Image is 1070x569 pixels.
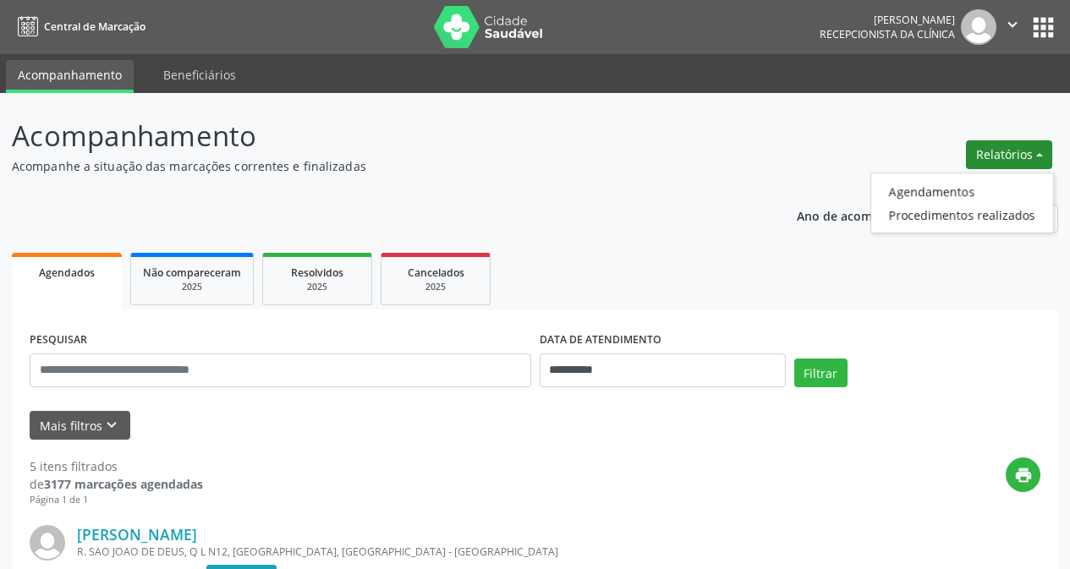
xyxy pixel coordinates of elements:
a: Procedimentos realizados [871,203,1053,227]
label: DATA DE ATENDIMENTO [540,327,661,353]
img: img [30,525,65,561]
label: PESQUISAR [30,327,87,353]
a: Agendamentos [871,179,1053,203]
img: img [961,9,996,45]
button: print [1006,457,1040,492]
div: de [30,475,203,493]
a: Acompanhamento [6,60,134,93]
div: 5 itens filtrados [30,457,203,475]
ul: Relatórios [870,172,1054,233]
div: R. SAO JOAO DE DEUS, Q L N12, [GEOGRAPHIC_DATA], [GEOGRAPHIC_DATA] - [GEOGRAPHIC_DATA] [77,544,787,559]
i: keyboard_arrow_down [102,416,121,435]
a: Beneficiários [151,60,248,90]
div: [PERSON_NAME] [820,13,955,27]
span: Central de Marcação [44,19,145,34]
span: Agendados [39,265,95,280]
strong: 3177 marcações agendadas [44,476,203,492]
i: print [1014,466,1033,484]
div: 2025 [275,281,359,293]
div: Página 1 de 1 [30,493,203,507]
button: Mais filtroskeyboard_arrow_down [30,411,130,440]
button: Filtrar [794,358,848,387]
a: [PERSON_NAME] [77,525,197,544]
span: Cancelados [408,265,464,280]
div: 2025 [393,281,478,293]
a: Central de Marcação [12,13,145,41]
span: Resolvidos [291,265,343,280]
p: Acompanhe a situação das marcações correntes e finalizadas [12,157,744,175]
span: Não compareceram [143,265,241,280]
i:  [1003,15,1022,34]
p: Acompanhamento [12,115,744,157]
button: Relatórios [966,140,1052,169]
button:  [996,9,1029,45]
button: apps [1029,13,1058,42]
div: 2025 [143,281,241,293]
span: Recepcionista da clínica [820,27,955,41]
p: Ano de acompanhamento [797,205,947,226]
